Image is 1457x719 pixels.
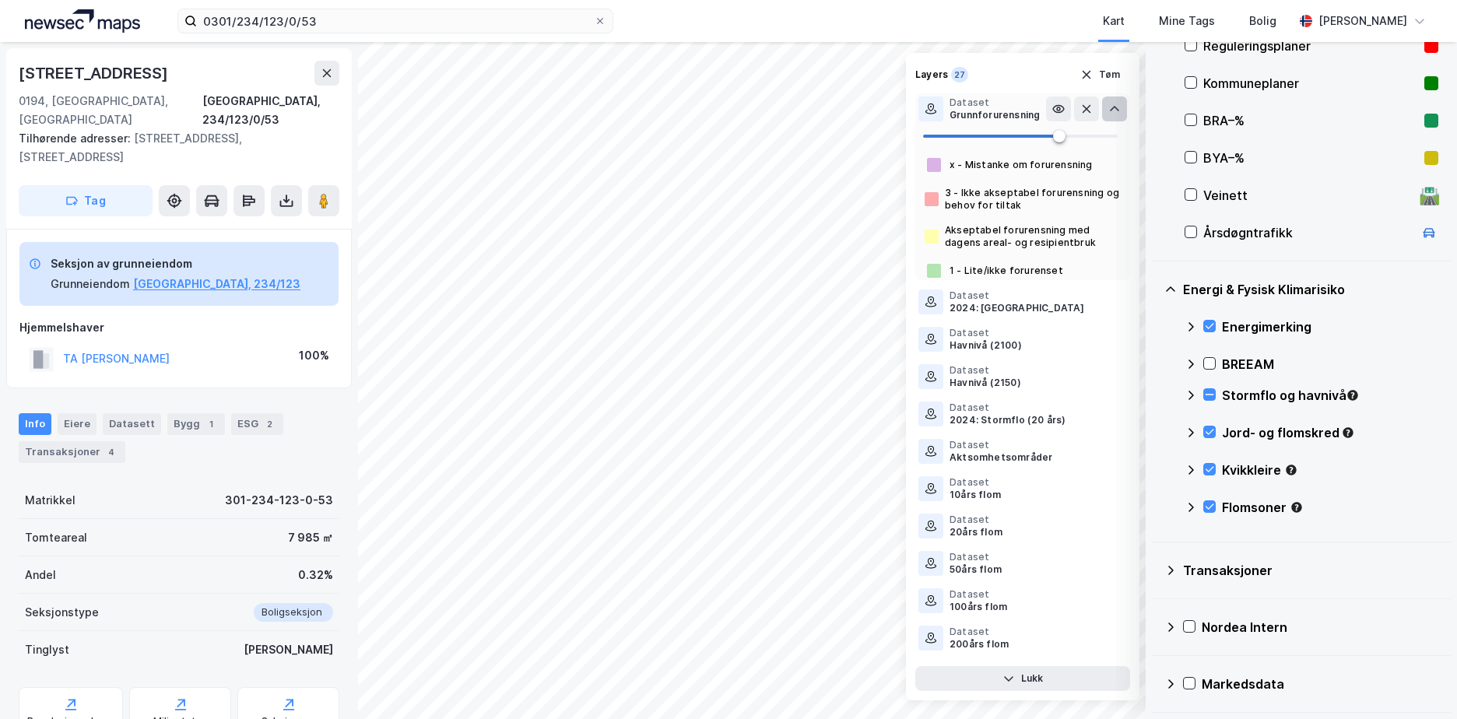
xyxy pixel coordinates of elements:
[231,413,283,435] div: ESG
[202,92,339,129] div: [GEOGRAPHIC_DATA], 234/123/0/53
[950,364,1021,377] div: Dataset
[1203,186,1413,205] div: Veinett
[203,416,219,432] div: 1
[1222,355,1438,374] div: BREEAM
[950,414,1066,426] div: 2024: Stormflo (20 års)
[950,638,1009,651] div: 200års flom
[19,413,51,435] div: Info
[950,526,1002,538] div: 20års flom
[58,413,97,435] div: Eiere
[950,626,1009,638] div: Dataset
[299,346,329,365] div: 100%
[1159,12,1215,30] div: Mine Tags
[288,528,333,547] div: 7 985 ㎡
[25,9,140,33] img: logo.a4113a55bc3d86da70a041830d287a7e.svg
[950,159,1093,171] div: x - Mistanke om forurensning
[1183,561,1438,580] div: Transaksjoner
[298,566,333,584] div: 0.32%
[1341,426,1355,440] div: Tooltip anchor
[104,444,119,460] div: 4
[1222,386,1438,405] div: Stormflo og havnivå
[244,640,333,659] div: [PERSON_NAME]
[1284,463,1298,477] div: Tooltip anchor
[1203,111,1418,130] div: BRA–%
[950,588,1007,601] div: Dataset
[1222,317,1438,336] div: Energimerking
[51,254,300,273] div: Seksjon av grunneiendom
[1070,62,1130,87] button: Tøm
[950,514,1002,526] div: Dataset
[1203,223,1413,242] div: Årsdøgntrafikk
[19,318,339,337] div: Hjemmelshaver
[1290,500,1304,514] div: Tooltip anchor
[1202,618,1438,637] div: Nordea Intern
[950,476,1001,489] div: Dataset
[950,109,1040,121] div: Grunnforurensning
[19,441,125,463] div: Transaksjoner
[25,528,87,547] div: Tomteareal
[197,9,594,33] input: Søk på adresse, matrikkel, gårdeiere, leietakere eller personer
[167,413,225,435] div: Bygg
[951,67,968,82] div: 27
[915,68,948,81] div: Layers
[950,489,1001,501] div: 10års flom
[1346,388,1360,402] div: Tooltip anchor
[1249,12,1276,30] div: Bolig
[103,413,161,435] div: Datasett
[950,601,1007,613] div: 100års flom
[1222,423,1438,442] div: Jord- og flomskred
[1318,12,1407,30] div: [PERSON_NAME]
[950,551,1002,563] div: Dataset
[1183,280,1438,299] div: Energi & Fysisk Klimarisiko
[945,187,1121,212] div: 3 - Ikke akseptabel forurensning og behov for tiltak
[950,439,1052,451] div: Dataset
[950,302,1085,314] div: 2024: [GEOGRAPHIC_DATA]
[1222,498,1438,517] div: Flomsoner
[950,265,1063,277] div: 1 - Lite/ikke forurenset
[950,96,1040,109] div: Dataset
[51,275,130,293] div: Grunneiendom
[19,185,153,216] button: Tag
[225,491,333,510] div: 301-234-123-0-53
[945,224,1121,249] div: Akseptabel forurensning med dagens areal- og resipientbruk
[19,61,171,86] div: [STREET_ADDRESS]
[25,640,69,659] div: Tinglyst
[1379,644,1457,719] iframe: Chat Widget
[25,491,75,510] div: Matrikkel
[950,377,1021,389] div: Havnivå (2150)
[25,566,56,584] div: Andel
[19,92,202,129] div: 0194, [GEOGRAPHIC_DATA], [GEOGRAPHIC_DATA]
[950,402,1066,414] div: Dataset
[1203,74,1418,93] div: Kommuneplaner
[950,563,1002,576] div: 50års flom
[1203,149,1418,167] div: BYA–%
[1419,185,1440,205] div: 🛣️
[25,603,99,622] div: Seksjonstype
[950,327,1022,339] div: Dataset
[1202,675,1438,693] div: Markedsdata
[950,451,1052,464] div: Aktsomhetsområder
[133,275,300,293] button: [GEOGRAPHIC_DATA], 234/123
[19,132,134,145] span: Tilhørende adresser:
[915,666,1130,691] button: Lukk
[262,416,277,432] div: 2
[1203,37,1418,55] div: Reguleringsplaner
[1222,461,1438,479] div: Kvikkleire
[950,339,1022,352] div: Havnivå (2100)
[19,129,327,167] div: [STREET_ADDRESS], [STREET_ADDRESS]
[950,289,1085,302] div: Dataset
[1103,12,1125,30] div: Kart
